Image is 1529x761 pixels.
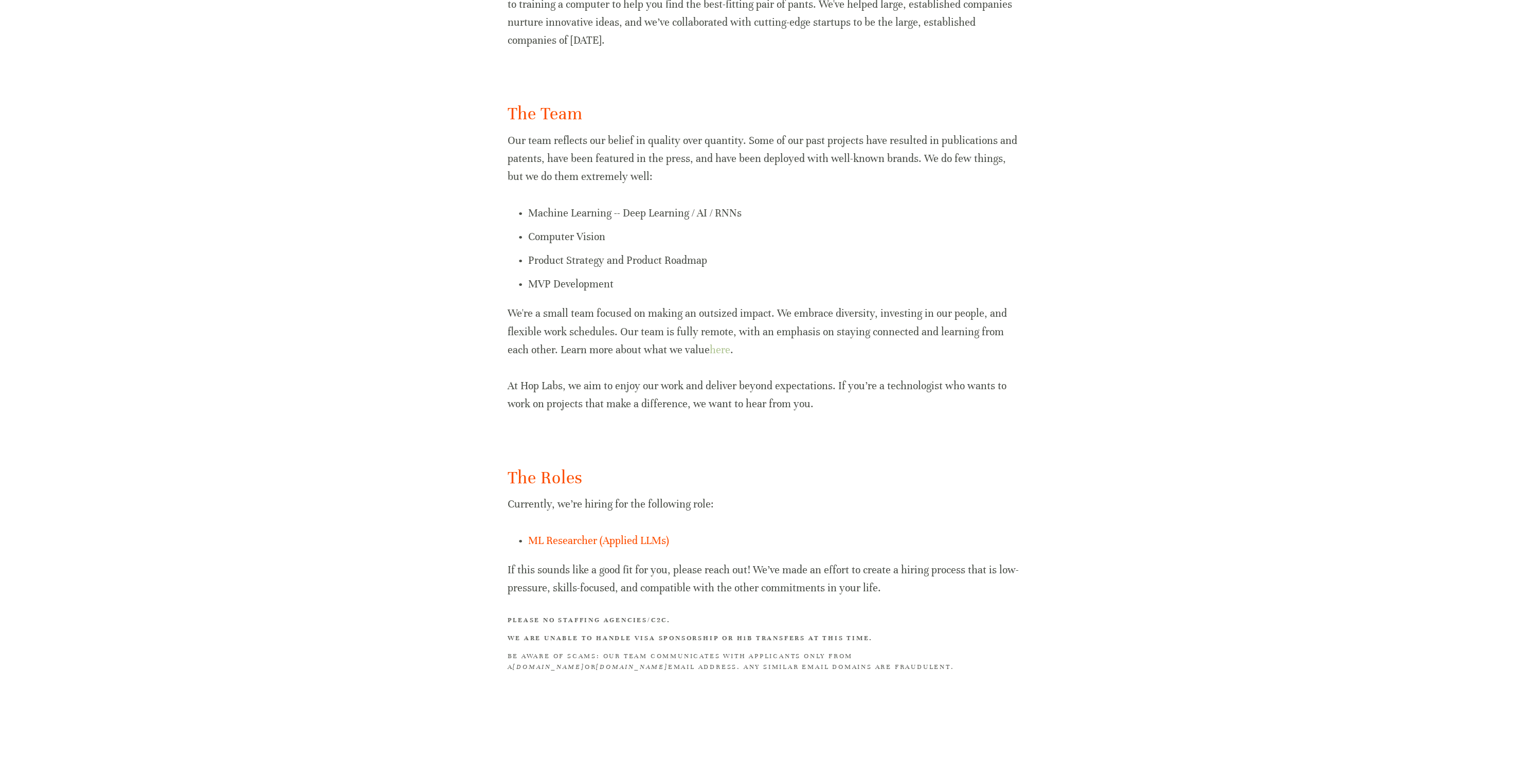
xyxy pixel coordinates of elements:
[508,651,1022,673] h3: BE AWARE OF SCAMS: Our team communicates with applicants only from a or email address. Any simila...
[508,495,1022,513] p: Currently, we’re hiring for the following role:
[710,343,730,356] a: here
[508,102,1022,126] h2: The Team
[508,561,1022,597] p: If this sounds like a good fit for you, please reach out! We’ve made an effort to create a hiring...
[508,304,1022,359] p: We're a small team focused on making an outsized impact. We embrace diversity, investing in our p...
[528,275,1022,293] p: MVP Development
[508,634,873,642] strong: We are unable to handle visa sponsorship or H1B transfers at this time.
[513,663,584,671] em: [DOMAIN_NAME]
[596,663,668,671] em: [DOMAIN_NAME]
[528,251,1022,269] p: Product Strategy and Product Roadmap
[508,466,1022,490] h2: The Roles
[508,132,1022,186] p: Our team reflects our belief in quality over quantity. Some of our past projects have resulted in...
[528,534,669,547] a: ML Researcher (Applied LLMs)
[508,377,1022,413] p: At Hop Labs, we aim to enjoy our work and deliver beyond expectations. If you’re a technologist w...
[508,616,671,624] strong: Please no staffing agencies/C2C.
[528,228,1022,246] p: Computer Vision
[528,204,1022,222] p: Machine Learning -- Deep Learning / AI / RNNs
